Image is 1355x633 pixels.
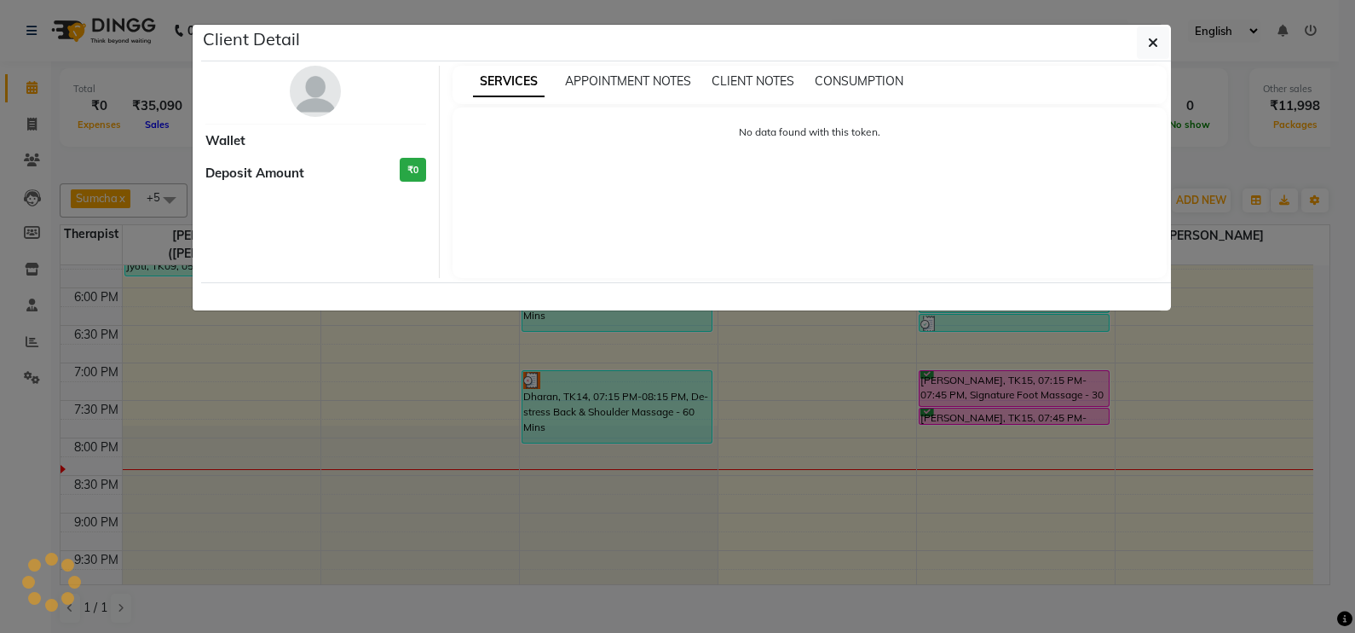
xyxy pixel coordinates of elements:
[473,67,545,97] span: SERVICES
[712,73,794,89] span: CLIENT NOTES
[203,26,300,52] h5: Client Detail
[290,66,341,117] img: avatar
[565,73,691,89] span: APPOINTMENT NOTES
[470,125,1150,140] p: No data found with this token.
[400,158,426,183] h3: ₹0
[815,73,903,89] span: CONSUMPTION
[205,131,245,151] span: Wallet
[205,164,304,183] span: Deposit Amount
